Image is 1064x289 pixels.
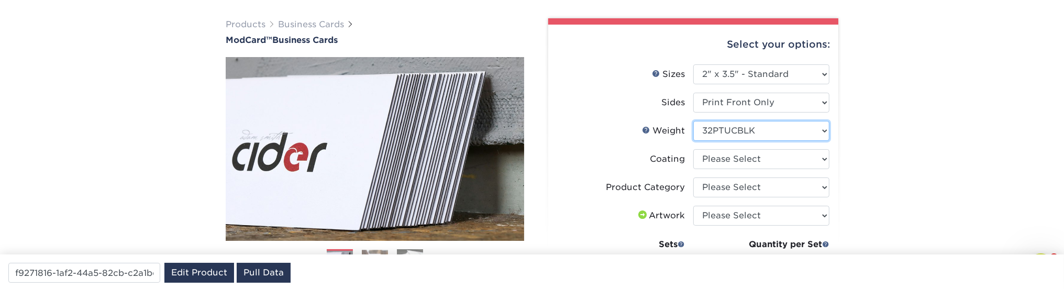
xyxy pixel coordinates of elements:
[164,263,234,283] a: Edit Product
[650,153,685,165] div: Coating
[661,96,685,109] div: Sides
[237,263,291,283] a: Pull Data
[693,238,829,251] div: Quantity per Set
[362,250,388,266] img: Business Cards 02
[636,209,685,222] div: Artwork
[601,238,685,251] div: Sets
[226,35,524,45] h1: Business Cards
[1028,253,1054,279] iframe: Intercom live chat
[1050,253,1058,262] span: 1
[397,249,423,266] img: Business Cards 03
[642,125,685,137] div: Weight
[226,35,272,45] span: ModCard™
[606,181,685,194] div: Product Category
[652,68,685,81] div: Sizes
[226,35,524,45] a: ModCard™Business Cards
[278,19,344,29] a: Business Cards
[226,19,265,29] a: Products
[557,25,830,64] div: Select your options:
